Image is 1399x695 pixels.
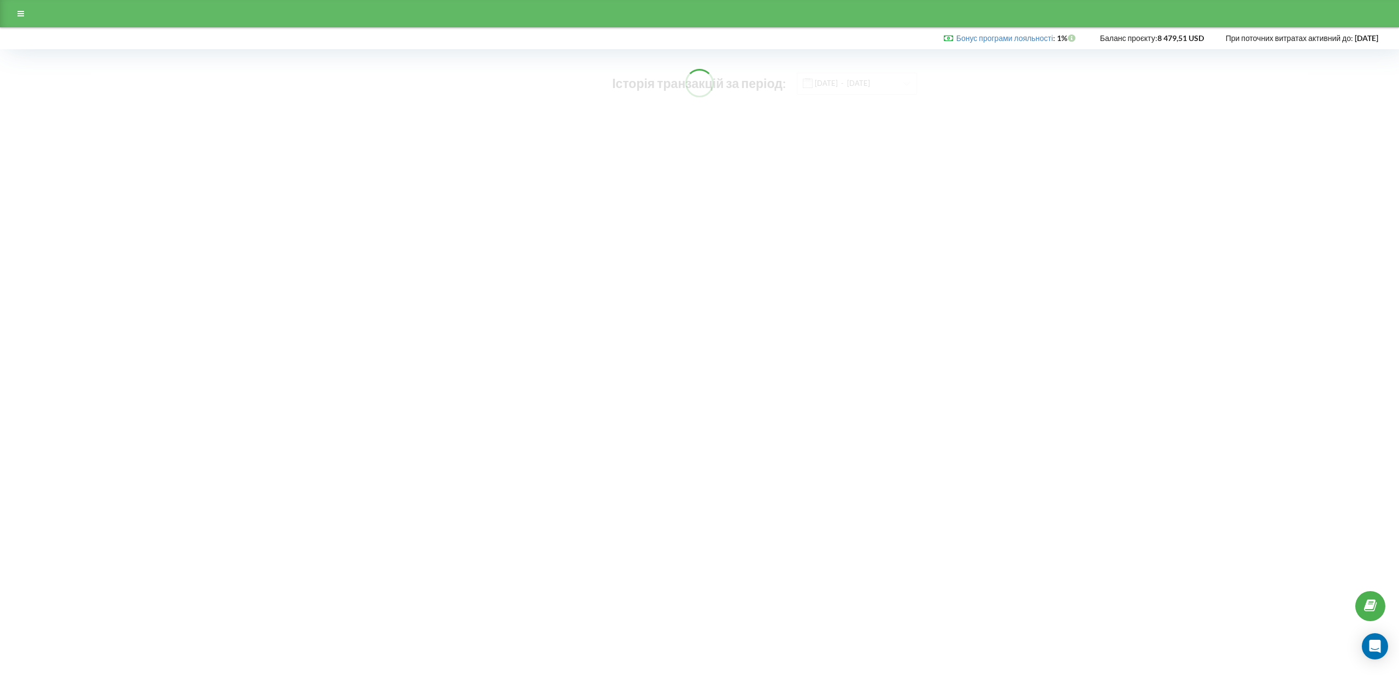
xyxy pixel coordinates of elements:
strong: 1% [1057,33,1078,43]
span: При поточних витратах активний до: [1226,33,1353,43]
strong: 8 479,51 USD [1157,33,1204,43]
div: Open Intercom Messenger [1362,633,1388,659]
span: : [956,33,1055,43]
strong: [DATE] [1355,33,1378,43]
span: Баланс проєкту: [1100,33,1157,43]
a: Бонус програми лояльності [956,33,1053,43]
